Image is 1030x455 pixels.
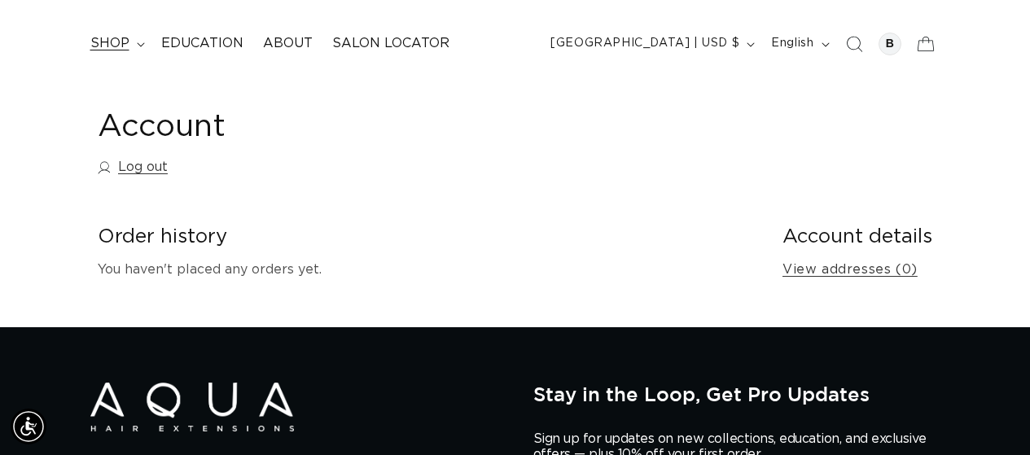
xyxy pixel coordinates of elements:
a: Log out [98,155,168,179]
button: [GEOGRAPHIC_DATA] | USD $ [541,28,761,59]
a: Education [151,25,253,62]
div: Accessibility Menu [11,409,46,444]
iframe: Chat Widget [949,377,1030,455]
img: Aqua Hair Extensions [90,383,294,432]
h1: Account [98,107,932,147]
span: [GEOGRAPHIC_DATA] | USD $ [550,35,739,52]
span: About [263,35,313,52]
h2: Account details [782,225,932,250]
span: Salon Locator [332,35,449,52]
span: Education [161,35,243,52]
button: English [761,28,835,59]
a: About [253,25,322,62]
p: You haven't placed any orders yet. [98,258,756,282]
summary: Search [836,26,872,62]
h2: Stay in the Loop, Get Pro Updates [533,383,940,405]
summary: shop [81,25,151,62]
a: Salon Locator [322,25,459,62]
span: shop [90,35,129,52]
span: English [771,35,813,52]
h2: Order history [98,225,756,250]
a: View addresses (0) [782,258,918,282]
